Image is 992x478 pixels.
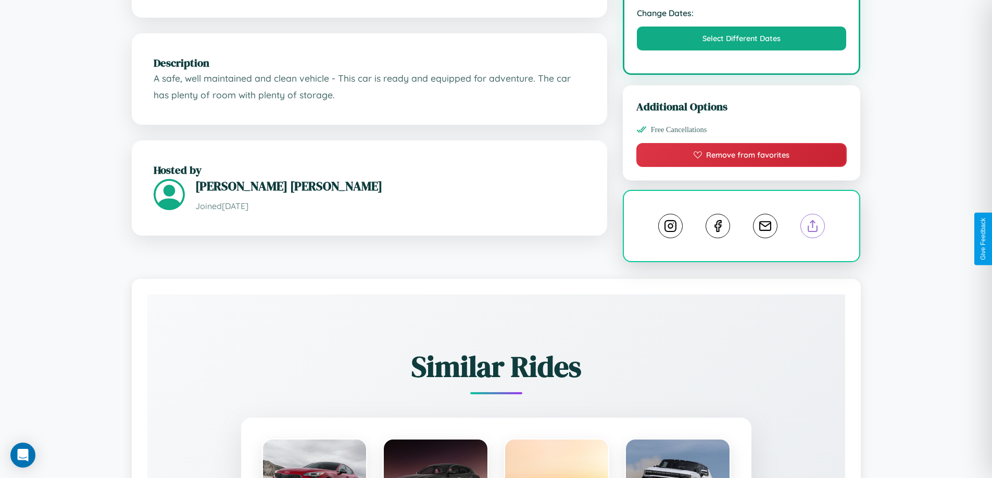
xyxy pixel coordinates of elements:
span: Free Cancellations [651,125,707,134]
h3: Additional Options [636,99,847,114]
p: A safe, well maintained and clean vehicle - This car is ready and equipped for adventure. The car... [154,70,585,103]
h2: Description [154,55,585,70]
h2: Hosted by [154,162,585,177]
h3: [PERSON_NAME] [PERSON_NAME] [195,177,585,195]
div: Open Intercom Messenger [10,443,35,468]
button: Remove from favorites [636,143,847,167]
p: Joined [DATE] [195,199,585,214]
button: Select Different Dates [637,27,847,50]
strong: Change Dates: [637,8,847,18]
div: Give Feedback [980,218,987,260]
h2: Similar Rides [184,346,809,386]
